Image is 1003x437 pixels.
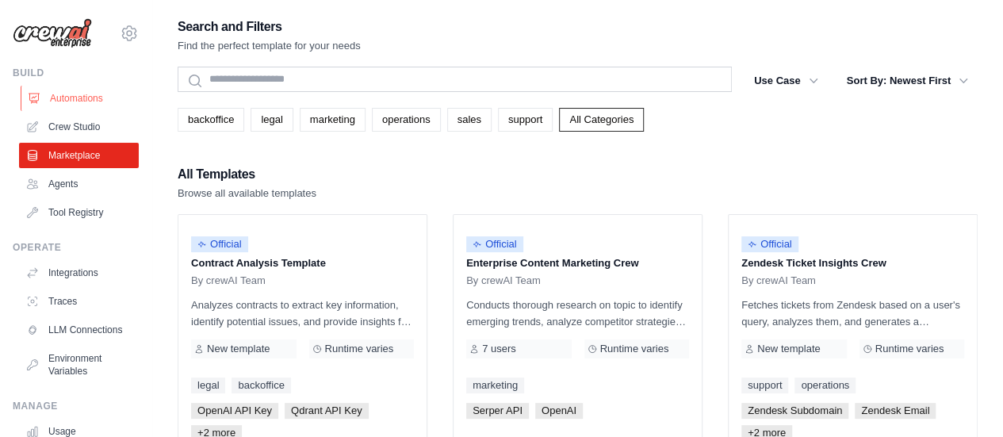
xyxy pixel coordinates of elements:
[191,255,414,271] p: Contract Analysis Template
[535,403,583,419] span: OpenAI
[741,255,964,271] p: Zendesk Ticket Insights Crew
[466,403,529,419] span: Serper API
[875,343,944,355] span: Runtime varies
[498,108,553,132] a: support
[13,67,139,79] div: Build
[191,403,278,419] span: OpenAI API Key
[21,86,140,111] a: Automations
[300,108,366,132] a: marketing
[178,38,361,54] p: Find the perfect template for your needs
[13,18,92,48] img: Logo
[191,274,266,287] span: By crewAI Team
[207,343,270,355] span: New template
[19,346,139,384] a: Environment Variables
[19,317,139,343] a: LLM Connections
[178,186,316,201] p: Browse all available templates
[837,67,978,95] button: Sort By: Newest First
[741,378,788,393] a: support
[482,343,516,355] span: 7 users
[191,378,225,393] a: legal
[178,16,361,38] h2: Search and Filters
[191,297,414,330] p: Analyzes contracts to extract key information, identify potential issues, and provide insights fo...
[191,236,248,252] span: Official
[757,343,820,355] span: New template
[19,200,139,225] a: Tool Registry
[466,236,523,252] span: Official
[855,403,936,419] span: Zendesk Email
[741,236,798,252] span: Official
[741,274,816,287] span: By crewAI Team
[600,343,669,355] span: Runtime varies
[325,343,394,355] span: Runtime varies
[232,378,290,393] a: backoffice
[13,241,139,254] div: Operate
[19,171,139,197] a: Agents
[466,274,541,287] span: By crewAI Team
[13,400,139,412] div: Manage
[466,297,689,330] p: Conducts thorough research on topic to identify emerging trends, analyze competitor strategies, a...
[794,378,856,393] a: operations
[19,289,139,314] a: Traces
[251,108,293,132] a: legal
[447,108,492,132] a: sales
[741,297,964,330] p: Fetches tickets from Zendesk based on a user's query, analyzes them, and generates a summary. Out...
[19,114,139,140] a: Crew Studio
[745,67,828,95] button: Use Case
[178,108,244,132] a: backoffice
[19,143,139,168] a: Marketplace
[19,260,139,286] a: Integrations
[178,163,316,186] h2: All Templates
[466,378,524,393] a: marketing
[559,108,644,132] a: All Categories
[466,255,689,271] p: Enterprise Content Marketing Crew
[741,403,848,419] span: Zendesk Subdomain
[285,403,369,419] span: Qdrant API Key
[372,108,441,132] a: operations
